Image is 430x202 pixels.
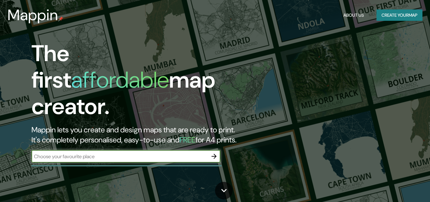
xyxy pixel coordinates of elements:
button: About Us [341,9,366,21]
h5: FREE [179,135,195,145]
h1: affordable [71,65,169,95]
input: Choose your favourite place [31,153,208,160]
img: mappin-pin [58,16,63,21]
h1: The first map creator. [31,40,246,125]
h2: Mappin lets you create and design maps that are ready to print. It's completely personalised, eas... [31,125,246,145]
button: Create yourmap [376,9,422,21]
h3: Mappin [8,6,58,24]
